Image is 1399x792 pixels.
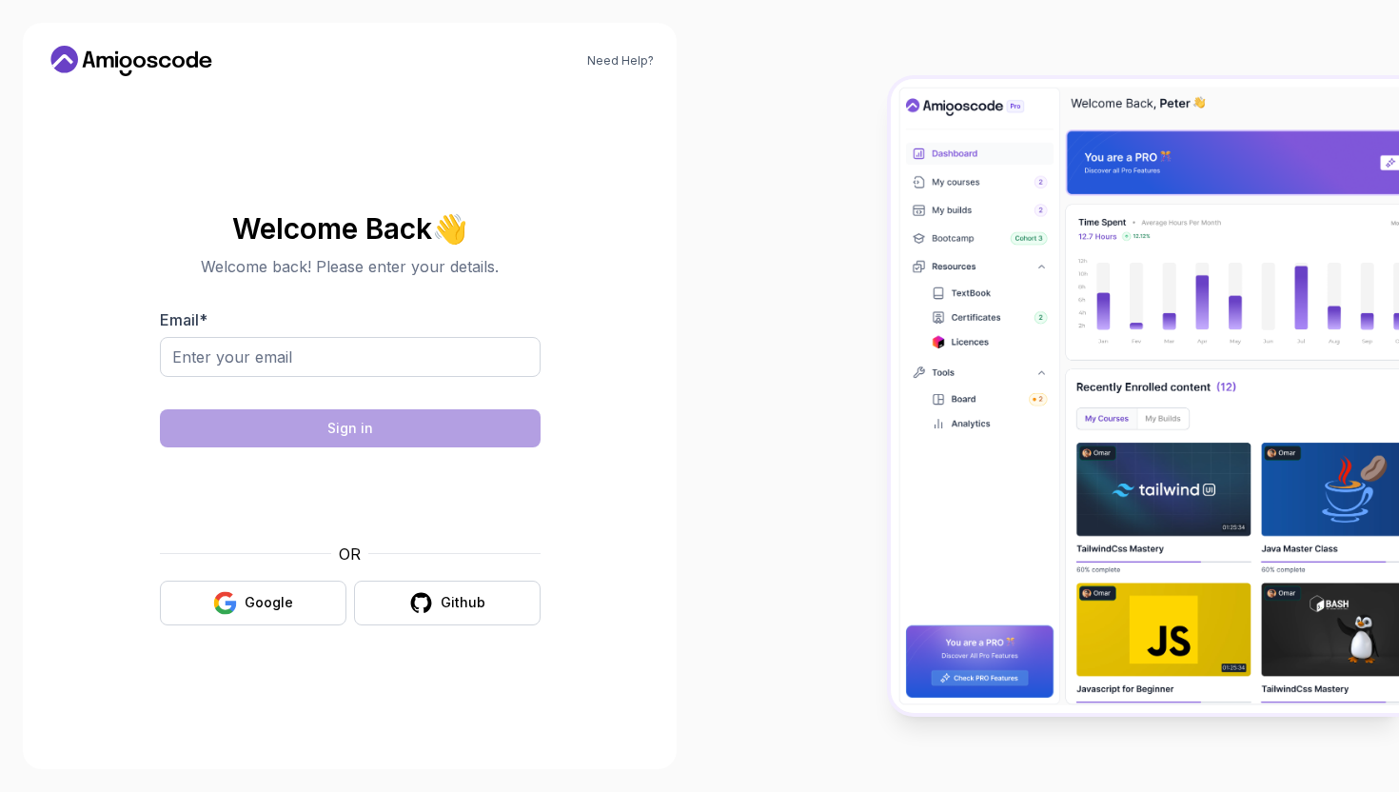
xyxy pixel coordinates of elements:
button: Sign in [160,409,541,447]
a: Need Help? [587,53,654,69]
label: Email * [160,310,207,329]
iframe: Widget containing checkbox for hCaptcha security challenge [207,459,494,531]
a: Home link [46,46,217,76]
img: Amigoscode Dashboard [891,79,1399,713]
h2: Welcome Back [160,213,541,244]
p: OR [339,543,361,565]
p: Welcome back! Please enter your details. [160,255,541,278]
div: Google [245,593,293,612]
button: Google [160,581,346,625]
div: Github [441,593,485,612]
div: Sign in [327,419,373,438]
input: Enter your email [160,337,541,377]
button: Github [354,581,541,625]
span: 👋 [428,206,474,249]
